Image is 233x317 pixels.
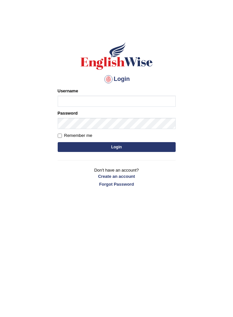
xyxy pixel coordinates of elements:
label: Password [58,110,78,116]
h4: Login [58,74,176,84]
a: Create an account [58,173,176,179]
button: Login [58,142,176,152]
label: Remember me [58,132,92,139]
input: Remember me [58,134,62,138]
a: Forgot Password [58,181,176,187]
label: Username [58,88,78,94]
p: Don't have an account? [58,167,176,187]
img: Logo of English Wise sign in for intelligent practice with AI [79,41,154,71]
